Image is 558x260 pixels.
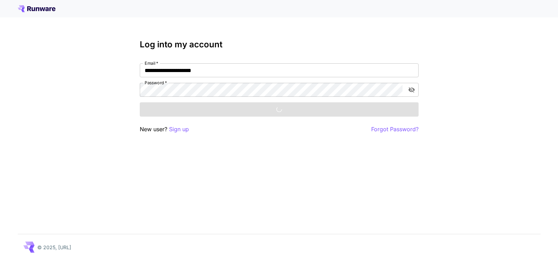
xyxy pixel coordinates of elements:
[145,60,158,66] label: Email
[371,125,419,134] button: Forgot Password?
[169,125,189,134] button: Sign up
[140,40,419,49] h3: Log into my account
[145,80,167,86] label: Password
[405,84,418,96] button: toggle password visibility
[140,125,189,134] p: New user?
[37,244,71,251] p: © 2025, [URL]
